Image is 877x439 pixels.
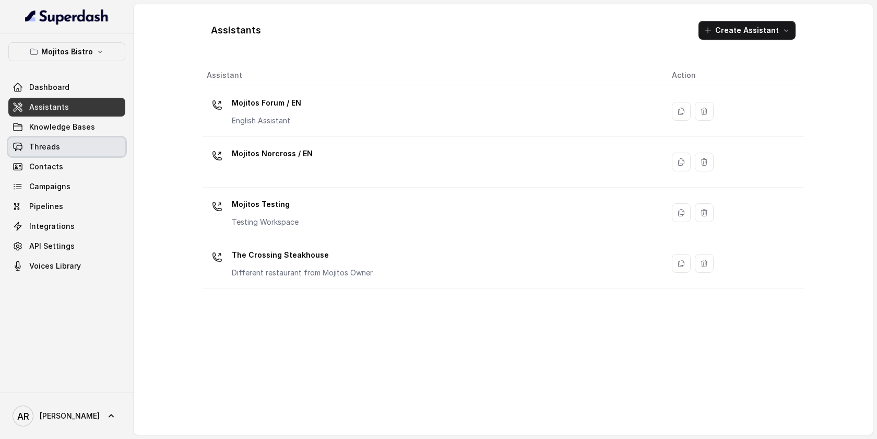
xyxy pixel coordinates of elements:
[8,98,125,117] a: Assistants
[232,217,299,227] p: Testing Workspace
[8,257,125,275] a: Voices Library
[203,65,663,86] th: Assistant
[29,241,75,251] span: API Settings
[8,78,125,97] a: Dashboard
[29,142,60,152] span: Threads
[17,411,29,422] text: AR
[8,237,125,256] a: API Settings
[8,42,125,61] button: Mojitos Bistro
[8,197,125,216] a: Pipelines
[29,201,63,212] span: Pipelines
[698,21,796,40] button: Create Assistant
[29,261,81,271] span: Voices Library
[232,115,301,126] p: English Assistant
[29,82,69,93] span: Dashboard
[232,95,301,111] p: Mojitos Forum / EN
[40,411,100,421] span: [PERSON_NAME]
[29,102,69,112] span: Assistants
[8,157,125,176] a: Contacts
[232,268,373,278] p: Different restaurant from Mojitos Owner
[29,161,63,172] span: Contacts
[232,196,299,213] p: Mojitos Testing
[8,177,125,196] a: Campaigns
[41,45,93,58] p: Mojitos Bistro
[8,217,125,236] a: Integrations
[8,401,125,431] a: [PERSON_NAME]
[29,122,95,132] span: Knowledge Bases
[25,8,109,25] img: light.svg
[29,221,75,232] span: Integrations
[232,145,313,162] p: Mojitos Norcross / EN
[8,137,125,156] a: Threads
[211,22,261,39] h1: Assistants
[8,118,125,136] a: Knowledge Bases
[29,181,70,192] span: Campaigns
[232,247,373,263] p: The Crossing Steakhouse
[663,65,804,86] th: Action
